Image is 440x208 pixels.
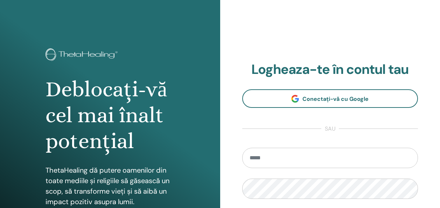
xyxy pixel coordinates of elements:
[242,62,418,78] h2: Logheaza-te în contul tau
[302,95,369,103] span: Conectați-vă cu Google
[321,125,339,133] span: sau
[242,89,418,108] a: Conectați-vă cu Google
[46,76,175,154] h1: Deblocați-vă cel mai înalt potențial
[46,165,175,207] p: ThetaHealing dă putere oamenilor din toate mediile și religiile să găsească un scop, să transform...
